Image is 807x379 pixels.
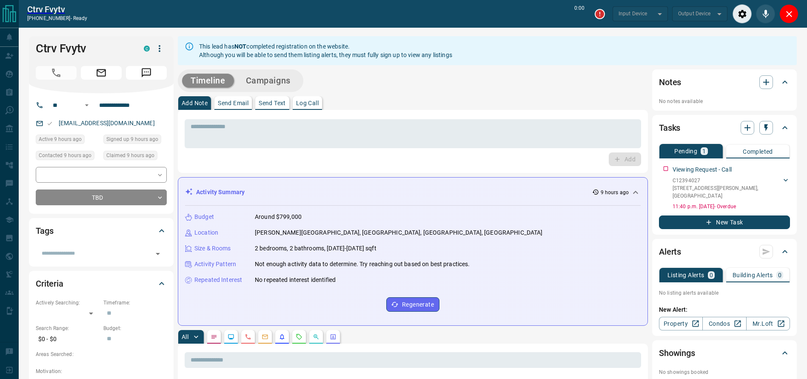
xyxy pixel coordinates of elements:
[199,39,452,63] div: This lead has completed registration on the website. Although you will be able to send them listi...
[36,42,131,55] h1: Ctrv Fvytv
[39,135,82,144] span: Active 9 hours ago
[330,333,336,340] svg: Agent Actions
[659,368,790,376] p: No showings booked
[673,175,790,201] div: C12394027[STREET_ADDRESS][PERSON_NAME],[GEOGRAPHIC_DATA]
[279,333,285,340] svg: Listing Alerts
[73,15,88,21] span: ready
[778,272,781,278] p: 0
[182,334,188,340] p: All
[36,151,99,163] div: Mon Oct 13 2025
[196,188,245,197] p: Activity Summary
[601,189,629,196] p: 9 hours ago
[152,248,164,260] button: Open
[659,305,790,314] p: New Alert:
[36,350,167,358] p: Areas Searched:
[126,66,167,80] span: Message
[659,289,790,297] p: No listing alerts available
[674,148,697,154] p: Pending
[673,177,781,184] p: C12394027
[36,224,53,238] h2: Tags
[659,72,790,92] div: Notes
[47,121,53,126] svg: Email Valid
[659,75,681,89] h2: Notes
[255,276,336,284] p: No repeated interest identified
[211,333,217,340] svg: Notes
[103,151,167,163] div: Mon Oct 13 2025
[182,74,234,88] button: Timeline
[259,100,286,106] p: Send Text
[659,343,790,363] div: Showings
[36,299,99,307] p: Actively Searching:
[296,100,319,106] p: Log Call
[313,333,319,340] svg: Opportunities
[82,100,92,110] button: Open
[673,203,790,210] p: 11:40 p.m. [DATE] - Overdue
[194,276,242,284] p: Repeated Interest
[659,245,681,258] h2: Alerts
[36,273,167,294] div: Criteria
[194,212,214,221] p: Budget
[36,332,99,346] p: $0 - $0
[144,46,150,52] div: condos.ca
[659,241,790,262] div: Alerts
[36,135,99,146] div: Mon Oct 13 2025
[386,297,439,312] button: Regenerate
[756,4,775,23] div: Mute
[659,346,695,360] h2: Showings
[106,151,154,160] span: Claimed 9 hours ago
[194,244,231,253] p: Size & Rooms
[103,135,167,146] div: Mon Oct 13 2025
[103,324,167,332] p: Budget:
[659,118,790,138] div: Tasks
[234,43,246,50] strong: NOT
[185,184,641,200] div: Activity Summary9 hours ago
[574,4,585,23] p: 0:00
[262,333,268,340] svg: Emails
[710,272,713,278] p: 0
[743,149,773,155] p: Completed
[36,221,167,241] div: Tags
[702,148,706,154] p: 1
[733,272,773,278] p: Building Alerts
[255,244,376,253] p: 2 bedrooms, 2 bathrooms, [DATE]-[DATE] sqft
[702,317,746,330] a: Condos
[59,120,155,126] a: [EMAIL_ADDRESS][DOMAIN_NAME]
[255,260,470,269] p: Not enough activity data to determine. Try reaching out based on best practices.
[218,100,248,106] p: Send Email
[673,165,732,174] p: Viewing Request - Call
[228,333,234,340] svg: Lead Browsing Activity
[659,121,680,135] h2: Tasks
[103,299,167,307] p: Timeframe:
[255,212,302,221] p: Around $799,000
[194,228,218,237] p: Location
[659,215,790,229] button: New Task
[237,74,299,88] button: Campaigns
[733,4,752,23] div: Audio Settings
[27,14,87,22] p: [PHONE_NUMBER] -
[36,66,77,80] span: Call
[39,151,91,160] span: Contacted 9 hours ago
[659,317,703,330] a: Property
[746,317,790,330] a: Mr.Loft
[36,324,99,332] p: Search Range:
[659,98,790,105] p: No notes available
[673,184,781,200] p: [STREET_ADDRESS][PERSON_NAME] , [GEOGRAPHIC_DATA]
[182,100,208,106] p: Add Note
[296,333,302,340] svg: Requests
[81,66,122,80] span: Email
[194,260,236,269] p: Activity Pattern
[779,4,798,23] div: Close
[36,368,167,375] p: Motivation:
[245,333,251,340] svg: Calls
[36,189,167,205] div: TBD
[36,277,63,290] h2: Criteria
[106,135,158,144] span: Signed up 9 hours ago
[667,272,704,278] p: Listing Alerts
[255,228,542,237] p: [PERSON_NAME][GEOGRAPHIC_DATA], [GEOGRAPHIC_DATA], [GEOGRAPHIC_DATA], [GEOGRAPHIC_DATA]
[27,4,87,14] a: Ctrv Fvytv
